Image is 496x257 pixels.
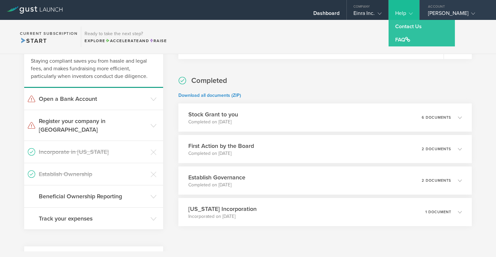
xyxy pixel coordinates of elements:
p: 2 documents [422,179,451,182]
h3: Incorporate in [US_STATE] [39,148,147,156]
h3: [US_STATE] Incorporation [188,205,257,213]
div: Ready to take the next step?ExploreAccelerateandRaise [81,27,170,47]
span: Raise [149,38,167,43]
div: Staying compliant saves you from hassle and legal fees, and makes fundraising more efficient, par... [24,51,163,88]
p: 2 documents [422,147,451,151]
div: Einra Inc. [353,10,382,20]
h3: First Action by the Board [188,142,254,150]
h2: Completed [191,76,227,86]
div: Help [395,10,413,20]
span: Accelerate [105,38,139,43]
span: and [105,38,150,43]
h3: Stock Grant to you [188,110,238,119]
h3: Open a Bank Account [39,95,147,103]
h3: Register your company in [GEOGRAPHIC_DATA] [39,117,147,134]
h2: Current Subscription [20,32,78,35]
span: Start [20,37,47,44]
h3: Track your expenses [39,214,147,223]
p: Completed on [DATE] [188,150,254,157]
h3: Beneficial Ownership Reporting [39,192,147,201]
p: 6 documents [422,116,451,119]
p: Completed on [DATE] [188,119,238,125]
p: Completed on [DATE] [188,182,245,188]
h3: Ready to take the next step? [85,32,167,36]
p: 1 document [425,210,451,214]
h3: Establish Ownership [39,170,147,178]
div: Explore [85,38,167,44]
iframe: Chat Widget [463,225,496,257]
div: Dashboard [313,10,340,20]
p: Incorporated on [DATE] [188,213,257,220]
div: [PERSON_NAME] [428,10,484,20]
a: Download all documents (ZIP) [178,93,241,98]
h3: Establish Governance [188,173,245,182]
